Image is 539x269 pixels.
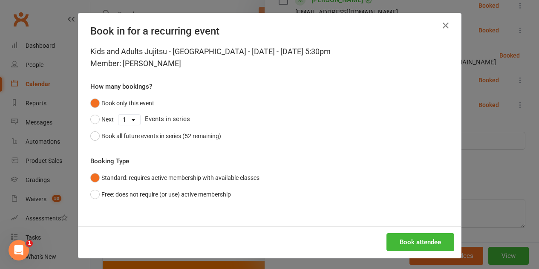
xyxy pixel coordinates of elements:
[90,170,259,186] button: Standard: requires active membership with available classes
[90,128,221,144] button: Book all future events in series (52 remaining)
[26,240,33,247] span: 1
[90,111,114,127] button: Next
[90,46,449,69] div: Kids and Adults Jujitsu - [GEOGRAPHIC_DATA] - [DATE] - [DATE] 5:30pm Member: [PERSON_NAME]
[90,186,231,202] button: Free: does not require (or use) active membership
[9,240,29,260] iframe: Intercom live chat
[101,131,221,141] div: Book all future events in series (52 remaining)
[90,25,449,37] h4: Book in for a recurring event
[90,95,154,111] button: Book only this event
[439,19,453,32] button: Close
[90,156,129,166] label: Booking Type
[386,233,454,251] button: Book attendee
[90,111,449,127] div: Events in series
[90,81,152,92] label: How many bookings?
